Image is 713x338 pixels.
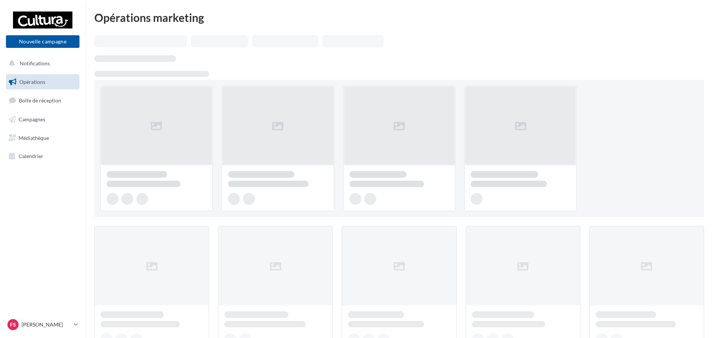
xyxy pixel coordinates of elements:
span: FS [10,321,16,328]
a: Boîte de réception [4,92,81,108]
a: Opérations [4,74,81,90]
span: Opérations [19,79,45,85]
span: Notifications [20,60,50,66]
button: Nouvelle campagne [6,35,79,48]
span: Médiathèque [19,134,49,141]
p: [PERSON_NAME] [22,321,71,328]
button: Notifications [4,56,78,71]
a: Médiathèque [4,130,81,146]
span: Calendrier [19,153,43,159]
span: Boîte de réception [19,97,61,104]
span: Campagnes [19,116,45,122]
a: FS [PERSON_NAME] [6,318,79,332]
a: Calendrier [4,148,81,164]
div: Opérations marketing [94,12,704,23]
a: Campagnes [4,112,81,127]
